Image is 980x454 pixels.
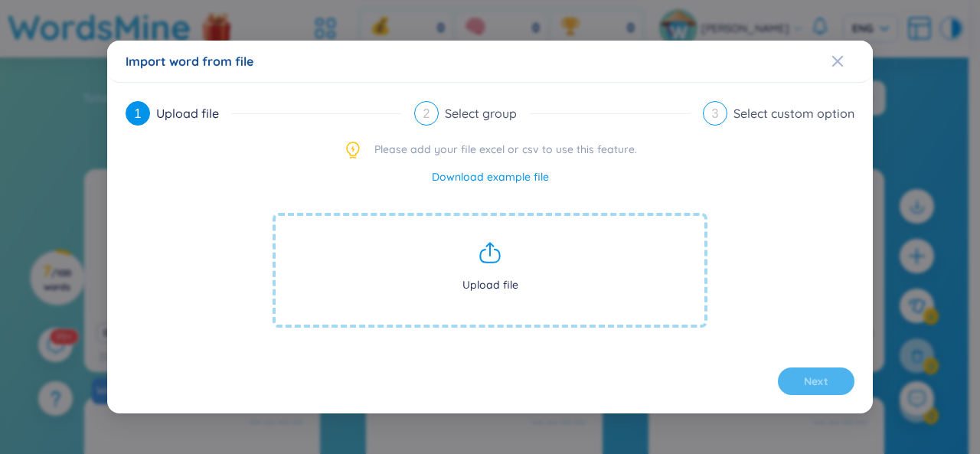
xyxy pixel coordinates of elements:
[126,101,402,126] div: 1Upload file
[733,101,854,126] div: Select custom option
[712,107,719,120] span: 3
[374,141,637,159] span: Please add your file excel or csv to use this feature.
[126,53,854,70] div: Import word from file
[703,101,854,126] div: 3Select custom option
[445,101,529,126] div: Select group
[135,107,142,120] span: 1
[831,41,873,82] button: Close
[414,101,691,126] div: 2Select group
[273,213,707,328] span: Upload file
[432,168,549,185] a: Download example file
[423,107,430,120] span: 2
[156,101,231,126] div: Upload file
